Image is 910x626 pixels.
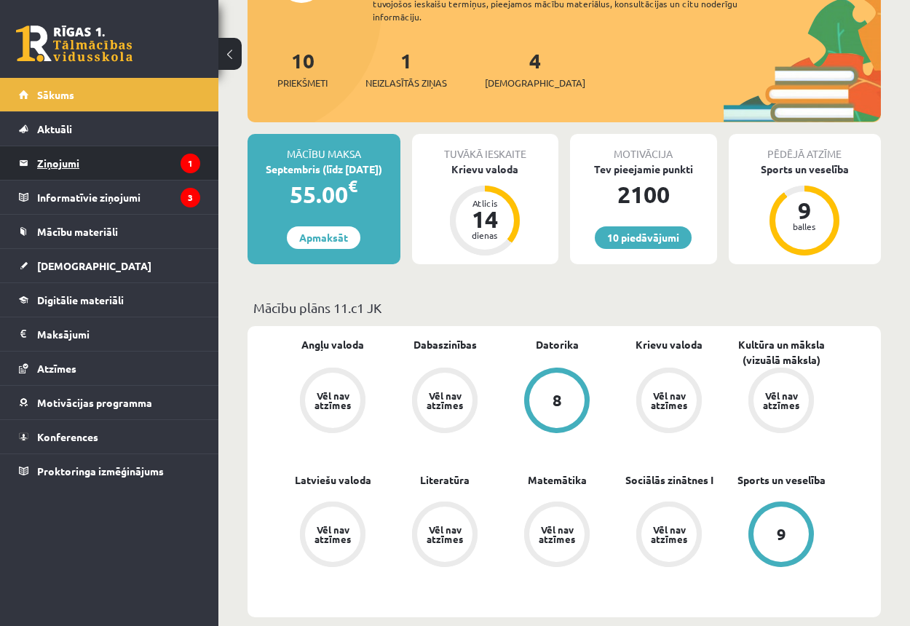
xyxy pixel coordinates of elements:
[737,472,826,488] a: Sports un veselība
[725,368,837,436] a: Vēl nav atzīmes
[19,215,200,248] a: Mācību materiāli
[19,386,200,419] a: Motivācijas programma
[277,76,328,90] span: Priekšmeti
[181,188,200,207] i: 3
[463,207,507,231] div: 14
[16,25,132,62] a: Rīgas 1. Tālmācības vidusskola
[725,337,837,368] a: Kultūra un māksla (vizuālā māksla)
[725,502,837,570] a: 9
[19,352,200,385] a: Atzīmes
[412,134,559,162] div: Tuvākā ieskaite
[365,47,447,90] a: 1Neizlasītās ziņas
[783,199,826,222] div: 9
[553,392,562,408] div: 8
[37,293,124,306] span: Digitālie materiāli
[37,362,76,375] span: Atzīmes
[295,472,371,488] a: Latviešu valoda
[613,368,725,436] a: Vēl nav atzīmes
[277,47,328,90] a: 10Priekšmeti
[37,146,200,180] legend: Ziņojumi
[501,502,613,570] a: Vēl nav atzīmes
[248,177,400,212] div: 55.00
[649,391,689,410] div: Vēl nav atzīmes
[181,154,200,173] i: 1
[37,396,152,409] span: Motivācijas programma
[37,225,118,238] span: Mācību materiāli
[19,454,200,488] a: Proktoringa izmēģinājums
[19,283,200,317] a: Digitālie materiāli
[485,47,585,90] a: 4[DEMOGRAPHIC_DATA]
[613,502,725,570] a: Vēl nav atzīmes
[761,391,802,410] div: Vēl nav atzīmes
[277,502,389,570] a: Vēl nav atzīmes
[19,249,200,282] a: [DEMOGRAPHIC_DATA]
[37,430,98,443] span: Konferences
[412,162,559,258] a: Krievu valoda Atlicis 14 dienas
[348,175,357,197] span: €
[253,298,875,317] p: Mācību plāns 11.c1 JK
[729,162,882,258] a: Sports un veselība 9 balles
[37,181,200,214] legend: Informatīvie ziņojumi
[729,162,882,177] div: Sports un veselība
[570,162,717,177] div: Tev pieejamie punkti
[412,162,559,177] div: Krievu valoda
[420,472,470,488] a: Literatūra
[277,368,389,436] a: Vēl nav atzīmes
[37,259,151,272] span: [DEMOGRAPHIC_DATA]
[19,146,200,180] a: Ziņojumi1
[463,199,507,207] div: Atlicis
[19,420,200,453] a: Konferences
[501,368,613,436] a: 8
[37,88,74,101] span: Sākums
[19,317,200,351] a: Maksājumi
[570,134,717,162] div: Motivācija
[625,472,713,488] a: Sociālās zinātnes I
[414,337,477,352] a: Dabaszinības
[463,231,507,239] div: dienas
[485,76,585,90] span: [DEMOGRAPHIC_DATA]
[248,162,400,177] div: Septembris (līdz [DATE])
[312,391,353,410] div: Vēl nav atzīmes
[649,525,689,544] div: Vēl nav atzīmes
[248,134,400,162] div: Mācību maksa
[37,317,200,351] legend: Maksājumi
[37,122,72,135] span: Aktuāli
[536,337,579,352] a: Datorika
[389,502,501,570] a: Vēl nav atzīmes
[301,337,364,352] a: Angļu valoda
[777,526,786,542] div: 9
[365,76,447,90] span: Neizlasītās ziņas
[570,177,717,212] div: 2100
[528,472,587,488] a: Matemātika
[312,525,353,544] div: Vēl nav atzīmes
[19,112,200,146] a: Aktuāli
[636,337,703,352] a: Krievu valoda
[595,226,692,249] a: 10 piedāvājumi
[37,464,164,478] span: Proktoringa izmēģinājums
[287,226,360,249] a: Apmaksāt
[19,181,200,214] a: Informatīvie ziņojumi3
[783,222,826,231] div: balles
[729,134,882,162] div: Pēdējā atzīme
[537,525,577,544] div: Vēl nav atzīmes
[424,391,465,410] div: Vēl nav atzīmes
[424,525,465,544] div: Vēl nav atzīmes
[19,78,200,111] a: Sākums
[389,368,501,436] a: Vēl nav atzīmes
